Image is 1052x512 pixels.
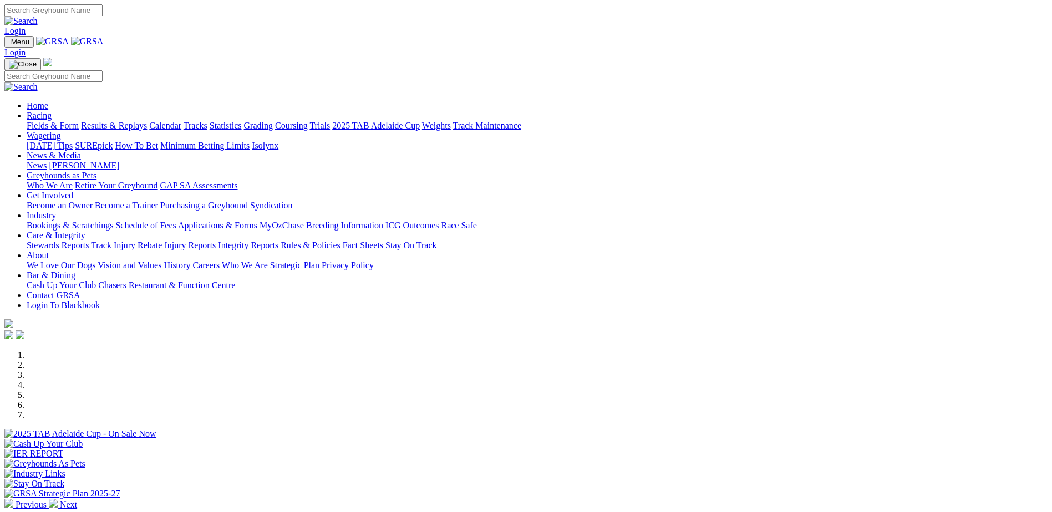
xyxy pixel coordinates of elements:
img: IER REPORT [4,449,63,459]
a: Who We Are [222,260,268,270]
span: Menu [11,38,29,46]
a: Integrity Reports [218,240,278,250]
a: Racing [27,111,52,120]
a: Rules & Policies [281,240,340,250]
img: Cash Up Your Club [4,439,83,449]
img: GRSA [36,37,69,47]
button: Toggle navigation [4,58,41,70]
a: Stewards Reports [27,240,89,250]
a: Grading [244,121,273,130]
a: Who We Are [27,181,73,190]
a: Next [49,500,77,509]
a: Race Safe [441,221,476,230]
a: [DATE] Tips [27,141,73,150]
button: Toggle navigation [4,36,34,48]
a: Track Maintenance [453,121,521,130]
a: Applications & Forms [178,221,257,230]
a: SUREpick [75,141,113,150]
a: Trials [309,121,330,130]
a: News & Media [27,151,81,160]
input: Search [4,70,103,82]
img: Search [4,82,38,92]
img: logo-grsa-white.png [4,319,13,328]
img: GRSA Strategic Plan 2025-27 [4,489,120,499]
img: chevron-right-pager-white.svg [49,499,58,508]
a: Vision and Values [98,260,161,270]
a: About [27,250,49,260]
a: Privacy Policy [322,260,374,270]
div: Get Involved [27,201,1048,211]
a: Chasers Restaurant & Function Centre [98,280,235,290]
img: logo-grsa-white.png [43,58,52,66]
a: Syndication [250,201,292,210]
a: Strategic Plan [270,260,319,270]
div: News & Media [27,161,1048,171]
a: Login [4,26,26,35]
a: GAP SA Assessments [160,181,238,190]
div: About [27,260,1048,270]
a: Breeding Information [306,221,383,230]
img: facebook.svg [4,330,13,339]
div: Care & Integrity [27,240,1048,250]
a: ICG Outcomes [385,221,439,230]
a: Industry [27,211,56,220]
a: Schedule of Fees [115,221,176,230]
a: [PERSON_NAME] [49,161,119,170]
a: Retire Your Greyhound [75,181,158,190]
a: Login To Blackbook [27,300,100,310]
a: Careers [192,260,220,270]
a: Cash Up Your Club [27,280,96,290]
img: 2025 TAB Adelaide Cup - On Sale Now [4,429,156,439]
a: Calendar [149,121,181,130]
div: Bar & Dining [27,280,1048,290]
a: History [164,260,190,270]
a: Care & Integrity [27,231,85,240]
img: GRSA [71,37,104,47]
a: Become an Owner [27,201,93,210]
span: Previous [16,500,47,509]
a: Fact Sheets [343,240,383,250]
a: Contact GRSA [27,290,80,300]
img: Close [9,60,37,69]
a: Bar & Dining [27,270,75,280]
a: Coursing [275,121,308,130]
a: Weights [422,121,451,130]
a: Tracks [184,121,207,130]
img: Greyhounds As Pets [4,459,85,469]
a: Fields & Form [27,121,79,130]
a: Previous [4,500,49,509]
a: Statistics [210,121,242,130]
div: Wagering [27,141,1048,151]
a: Greyhounds as Pets [27,171,96,180]
a: Injury Reports [164,240,216,250]
a: Wagering [27,131,61,140]
a: Become a Trainer [95,201,158,210]
a: Login [4,48,26,57]
a: Bookings & Scratchings [27,221,113,230]
a: Minimum Betting Limits [160,141,250,150]
a: Home [27,101,48,110]
img: twitter.svg [16,330,24,339]
img: Search [4,16,38,26]
a: Get Involved [27,191,73,200]
a: News [27,161,47,170]
a: How To Bet [115,141,159,150]
a: Results & Replays [81,121,147,130]
a: Stay On Track [385,240,436,250]
div: Racing [27,121,1048,131]
img: Stay On Track [4,479,64,489]
a: Isolynx [252,141,278,150]
input: Search [4,4,103,16]
span: Next [60,500,77,509]
div: Greyhounds as Pets [27,181,1048,191]
div: Industry [27,221,1048,231]
img: Industry Links [4,469,65,479]
a: Track Injury Rebate [91,240,162,250]
img: chevron-left-pager-white.svg [4,499,13,508]
a: We Love Our Dogs [27,260,95,270]
a: 2025 TAB Adelaide Cup [332,121,420,130]
a: MyOzChase [260,221,304,230]
a: Purchasing a Greyhound [160,201,248,210]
